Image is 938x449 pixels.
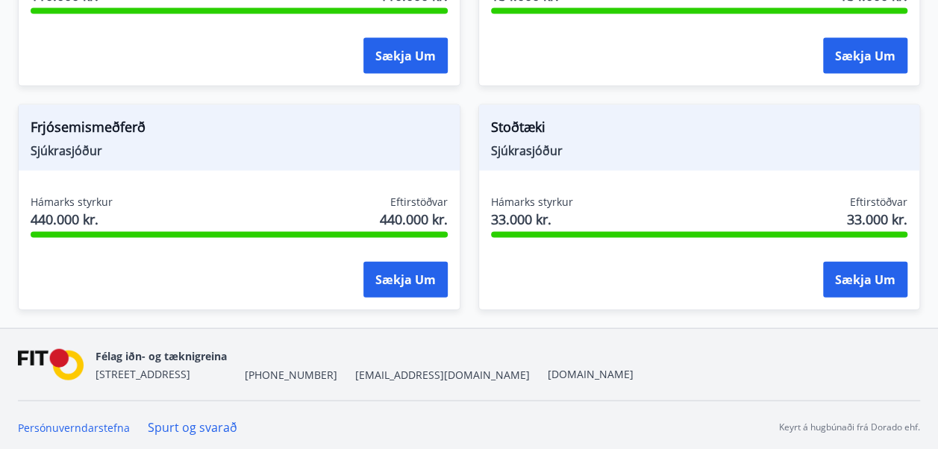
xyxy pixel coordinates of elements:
a: Persónuverndarstefna [18,421,130,435]
span: [STREET_ADDRESS] [96,367,190,381]
img: FPQVkF9lTnNbbaRSFyT17YYeljoOGk5m51IhT0bO.png [18,349,84,381]
span: Sjúkrasjóður [491,142,908,159]
span: Frjósemismeðferð [31,117,448,142]
span: Sjúkrasjóður [31,142,448,159]
span: 33.000 kr. [491,210,573,229]
span: Eftirstöðvar [850,195,907,210]
button: Sækja um [363,38,448,74]
a: Spurt og svarað [148,419,237,436]
span: [EMAIL_ADDRESS][DOMAIN_NAME] [355,368,530,383]
a: [DOMAIN_NAME] [548,367,634,381]
button: Sækja um [823,38,907,74]
p: Keyrt á hugbúnaði frá Dorado ehf. [779,421,920,434]
button: Sækja um [823,262,907,298]
span: Félag iðn- og tæknigreina [96,349,227,363]
span: 440.000 kr. [31,210,113,229]
span: Eftirstöðvar [390,195,448,210]
span: 440.000 kr. [380,210,448,229]
span: Hámarks styrkur [31,195,113,210]
span: Stoðtæki [491,117,908,142]
span: [PHONE_NUMBER] [245,368,337,383]
span: 33.000 kr. [847,210,907,229]
button: Sækja um [363,262,448,298]
span: Hámarks styrkur [491,195,573,210]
